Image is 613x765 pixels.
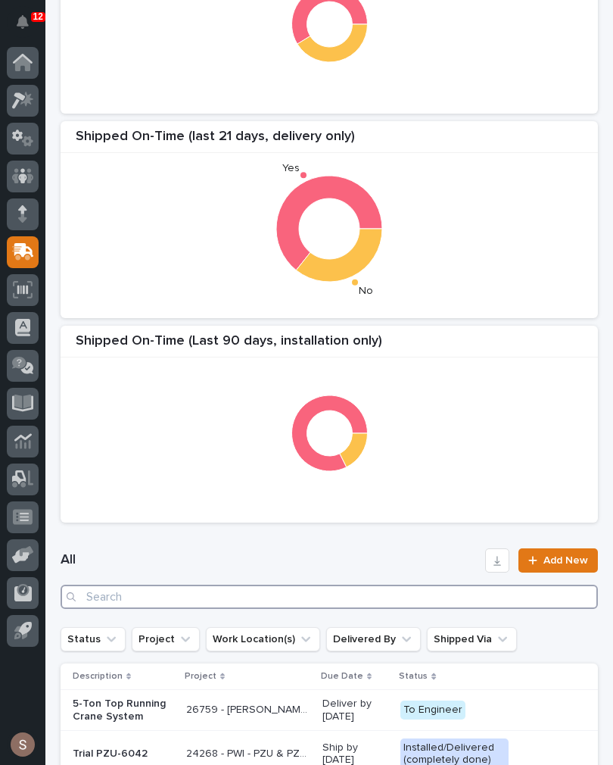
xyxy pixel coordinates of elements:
[61,585,598,609] input: Search
[61,129,598,154] div: Shipped On-Time (last 21 days, delivery only)
[61,333,598,358] div: Shipped On-Time (Last 90 days, installation only)
[7,729,39,760] button: users-avatar
[186,745,313,760] p: 24268 - PWI - PZU & PZT Redesign
[61,627,126,651] button: Status
[186,701,313,717] p: 26759 - Robinson Construction - Warsaw Public Works Street Department 5T Bridge Crane
[19,15,39,39] div: Notifications12
[185,668,216,685] p: Project
[206,627,320,651] button: Work Location(s)
[33,11,43,22] p: 12
[326,627,421,651] button: Delivered By
[399,668,428,685] p: Status
[132,627,200,651] button: Project
[61,690,598,731] tr: 5-Ton Top Running Crane System26759 - [PERSON_NAME] Construction - [GEOGRAPHIC_DATA] Department 5...
[427,627,517,651] button: Shipped Via
[7,6,39,38] button: Notifications
[321,668,363,685] p: Due Date
[282,163,300,173] text: Yes
[73,748,174,760] p: Trial PZU-6042
[322,698,388,723] p: Deliver by [DATE]
[543,555,588,566] span: Add New
[400,701,465,720] div: To Engineer
[359,286,373,296] text: No
[73,698,174,723] p: 5-Ton Top Running Crane System
[73,668,123,685] p: Description
[518,548,598,573] a: Add New
[61,551,479,570] h1: All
